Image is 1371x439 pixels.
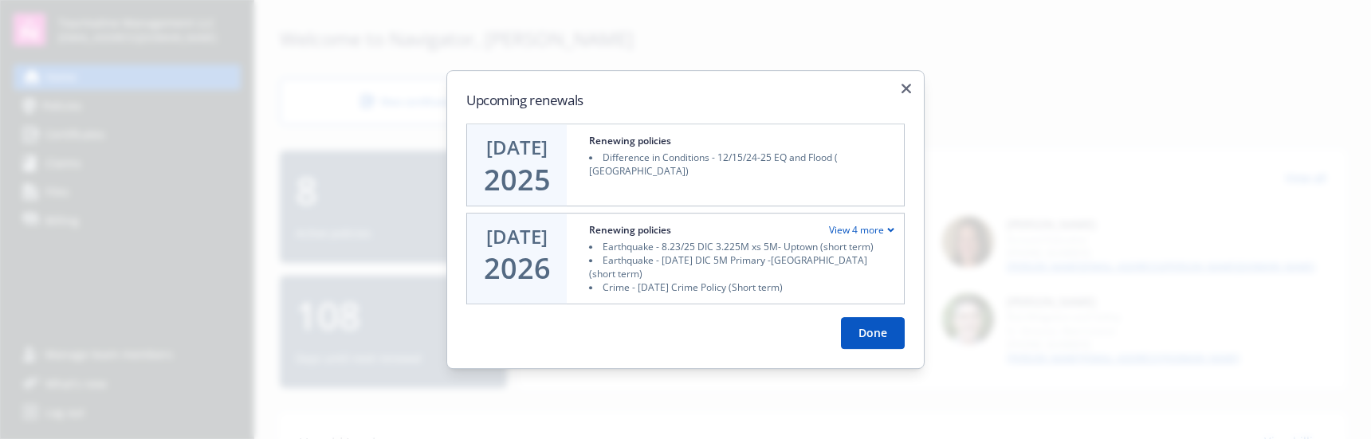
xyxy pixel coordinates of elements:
[829,223,894,237] div: View 4 more
[484,164,551,196] div: 2025
[589,280,894,294] li: Crime - [DATE] Crime Policy (Short term)
[589,240,894,253] li: Earthquake - 8.23/25 DIC 3.225M xs 5M- Uptown (short term)
[486,134,548,161] div: [DATE]
[486,223,548,250] div: [DATE]
[841,317,905,349] button: Done
[589,134,671,147] div: Renewing policies
[589,253,894,280] li: Earthquake - [DATE] DIC 5M Primary -[GEOGRAPHIC_DATA] (short term)
[589,223,671,237] div: Renewing policies
[466,90,905,111] h2: Upcoming renewals
[589,151,894,178] li: Difference in Conditions - 12/15/24-25 EQ and Flood ( [GEOGRAPHIC_DATA])
[484,253,551,284] div: 2026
